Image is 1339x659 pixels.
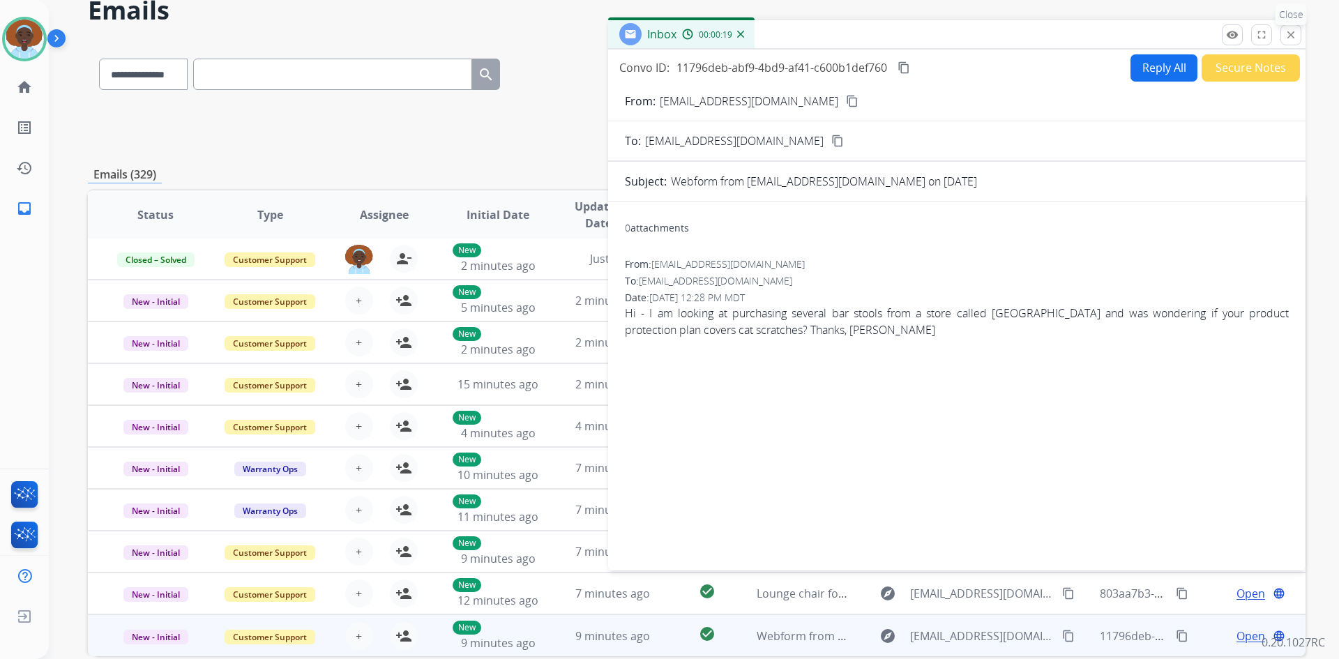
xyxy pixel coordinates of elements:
[1262,634,1325,651] p: 0.20.1027RC
[356,543,362,560] span: +
[457,593,538,608] span: 12 minutes ago
[453,411,481,425] p: New
[225,378,315,393] span: Customer Support
[660,93,838,109] p: [EMAIL_ADDRESS][DOMAIN_NAME]
[1202,54,1300,82] button: Secure Notes
[625,305,1289,338] span: Hi - I am looking at purchasing several bar stools from a store called [GEOGRAPHIC_DATA] and was ...
[1236,585,1265,602] span: Open
[625,274,1289,288] div: To:
[831,135,844,147] mat-icon: content_copy
[625,257,1289,271] div: From:
[453,327,481,341] p: New
[699,583,716,600] mat-icon: check_circle
[625,221,630,234] span: 0
[567,198,630,232] span: Updated Date
[345,538,373,566] button: +
[846,95,858,107] mat-icon: content_copy
[453,285,481,299] p: New
[575,335,650,350] span: 2 minutes ago
[1236,628,1265,644] span: Open
[395,460,412,476] mat-icon: person_add
[625,132,641,149] p: To:
[16,200,33,217] mat-icon: inbox
[123,294,188,309] span: New - Initial
[478,66,494,83] mat-icon: search
[356,460,362,476] span: +
[1130,54,1197,82] button: Reply All
[1255,29,1268,41] mat-icon: fullscreen
[575,293,650,308] span: 2 minutes ago
[1062,587,1075,600] mat-icon: content_copy
[117,252,195,267] span: Closed – Solved
[671,173,977,190] p: Webform from [EMAIL_ADDRESS][DOMAIN_NAME] on [DATE]
[1276,4,1307,25] p: Close
[16,160,33,176] mat-icon: history
[234,503,306,518] span: Warranty Ops
[123,503,188,518] span: New - Initial
[123,336,188,351] span: New - Initial
[639,274,792,287] span: [EMAIL_ADDRESS][DOMAIN_NAME]
[5,20,44,59] img: avatar
[225,294,315,309] span: Customer Support
[651,257,805,271] span: [EMAIL_ADDRESS][DOMAIN_NAME]
[356,292,362,309] span: +
[345,287,373,315] button: +
[879,585,896,602] mat-icon: explore
[16,79,33,96] mat-icon: home
[16,119,33,136] mat-icon: list_alt
[345,622,373,650] button: +
[1176,587,1188,600] mat-icon: content_copy
[395,543,412,560] mat-icon: person_add
[356,585,362,602] span: +
[625,93,656,109] p: From:
[225,587,315,602] span: Customer Support
[123,378,188,393] span: New - Initial
[453,243,481,257] p: New
[645,132,824,149] span: [EMAIL_ADDRESS][DOMAIN_NAME]
[225,336,315,351] span: Customer Support
[1062,630,1075,642] mat-icon: content_copy
[395,418,412,434] mat-icon: person_add
[575,502,650,517] span: 7 minutes ago
[699,626,716,642] mat-icon: check_circle
[257,206,283,223] span: Type
[453,453,481,467] p: New
[88,166,162,183] p: Emails (329)
[461,425,536,441] span: 4 minutes ago
[356,334,362,351] span: +
[123,462,188,476] span: New - Initial
[625,173,667,190] p: Subject:
[625,291,1289,305] div: Date:
[225,630,315,644] span: Customer Support
[395,585,412,602] mat-icon: person_add
[345,454,373,482] button: +
[1100,628,1310,644] span: 11796deb-abf9-4bd9-af41-c600b1def760
[356,628,362,644] span: +
[575,377,650,392] span: 2 minutes ago
[457,509,538,524] span: 11 minutes ago
[461,258,536,273] span: 2 minutes ago
[123,545,188,560] span: New - Initial
[356,501,362,518] span: +
[345,580,373,607] button: +
[575,418,650,434] span: 4 minutes ago
[699,29,732,40] span: 00:00:19
[453,621,481,635] p: New
[1100,586,1310,601] span: 803aa7b3-b364-4f17-aa2c-72347bcf807e
[123,420,188,434] span: New - Initial
[1176,630,1188,642] mat-icon: content_copy
[757,586,894,601] span: Lounge chair for the claim
[123,587,188,602] span: New - Initial
[757,628,1073,644] span: Webform from [EMAIL_ADDRESS][DOMAIN_NAME] on [DATE]
[467,206,529,223] span: Initial Date
[360,206,409,223] span: Assignee
[395,376,412,393] mat-icon: person_add
[137,206,174,223] span: Status
[395,292,412,309] mat-icon: person_add
[590,251,635,266] span: Just now
[395,501,412,518] mat-icon: person_add
[461,635,536,651] span: 9 minutes ago
[345,370,373,398] button: +
[619,59,669,76] p: Convo ID:
[625,221,689,235] div: attachments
